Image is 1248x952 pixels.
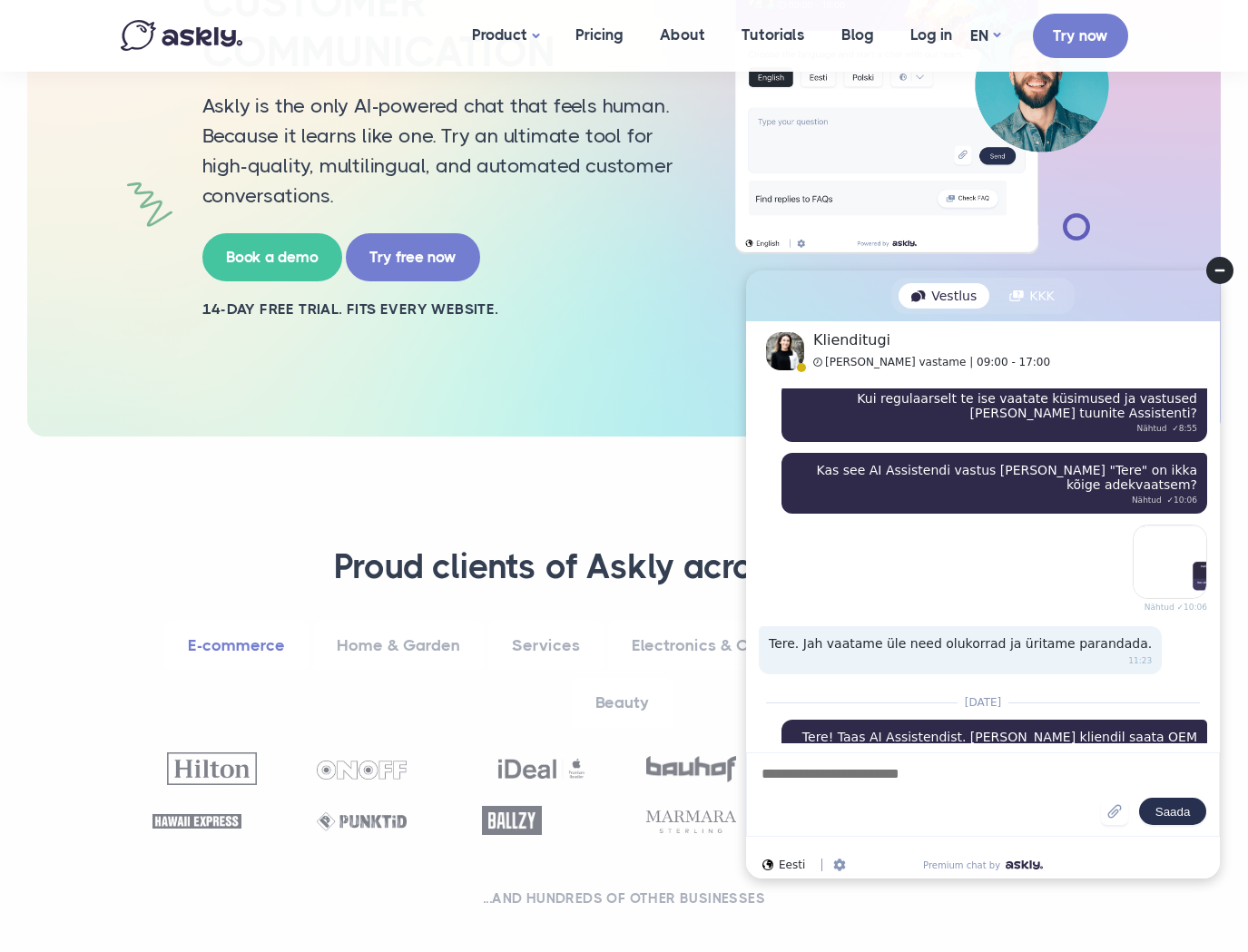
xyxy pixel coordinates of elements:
img: Ballzy [482,806,542,835]
img: Punktid [317,812,407,831]
a: Try now [1033,14,1128,58]
img: Askly [121,20,242,51]
img: OnOff [317,761,407,780]
img: Bauhof [646,756,736,783]
iframe: Askly chat [732,256,1234,893]
a: Beauty [572,678,673,728]
a: Services [488,621,604,671]
img: Marmara Sterling [646,810,736,833]
a: Home & Garden [313,621,484,671]
a: Electronics & Office [608,621,808,671]
a: E-commerce [164,621,309,671]
img: Hilton [167,752,257,786]
p: Askly is the only AI-powered chat that feels human. Because it learns like one. Try an ultimate t... [202,91,693,211]
a: EN [970,23,1000,49]
a: Book a demo [202,233,342,281]
a: Try free now [346,233,480,281]
h2: 14-day free trial. Fits every website. [202,299,693,319]
img: Hawaii Express [152,814,242,829]
h3: Proud clients of Askly across sectors [143,545,1106,589]
h2: ...and hundreds of other businesses [143,889,1106,908]
img: Ideal [496,751,586,786]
